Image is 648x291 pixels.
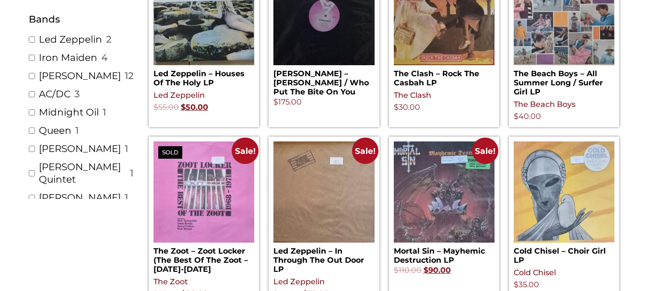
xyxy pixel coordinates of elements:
[352,138,378,164] span: Sale!
[153,141,254,274] a: Sale! SoldThe Zoot – Zoot Locker (The Best Of The Zoot – [DATE]-[DATE]
[153,65,254,87] h2: Led Zeppelin – Houses Of The Holy LP
[130,167,133,179] span: 1
[514,100,576,109] a: The Beach Boys
[394,141,495,276] a: Sale! Mortal Sin – Mayhemic Destruction LP
[153,141,254,242] img: The Zoot – Zoot Locker (The Best Of The Zoot - 1968-1971
[273,65,374,97] h2: [PERSON_NAME] – [PERSON_NAME] / Who Put The Bite On You
[273,277,325,286] a: Led Zeppelin
[75,124,79,137] span: 1
[153,103,179,112] bdi: 55.00
[29,12,139,26] div: Bands
[514,268,556,277] a: Cold Chisel
[39,191,121,204] a: [PERSON_NAME]
[424,266,428,275] span: $
[394,103,399,112] span: $
[514,280,518,289] span: $
[394,266,422,275] bdi: 110.00
[39,33,102,46] a: Led Zeppelin
[514,141,614,265] a: Cold Chisel – Choir Girl LP
[394,65,495,87] h2: The Clash – Rock The Casbah LP
[394,266,399,275] span: $
[39,142,121,155] a: [PERSON_NAME]
[514,141,614,242] img: Cold Chisel – Choir Girl LP
[125,142,128,155] span: 1
[232,138,258,164] span: Sale!
[125,191,128,204] span: 1
[394,141,495,242] img: Mortal Sin – Mayhemic Destruction LP
[424,266,451,275] bdi: 90.00
[153,277,188,286] a: The Zoot
[103,106,106,118] span: 1
[158,146,182,159] span: Sold
[106,33,111,46] span: 2
[39,124,71,137] a: Queen
[514,112,541,121] bdi: 40.00
[181,103,208,112] bdi: 50.00
[514,65,614,97] h2: The Beach Boys – All Summer Long / Surfer Girl LP
[394,243,495,265] h2: Mortal Sin – Mayhemic Destruction LP
[39,51,97,64] a: Iron Maiden
[153,243,254,274] h2: The Zoot – Zoot Locker (The Best Of The Zoot – [DATE]-[DATE]
[39,70,121,82] a: [PERSON_NAME]
[394,103,420,112] bdi: 30.00
[181,103,186,112] span: $
[74,88,80,100] span: 3
[101,51,107,64] span: 4
[394,91,431,100] a: The Clash
[514,112,518,121] span: $
[273,97,278,106] span: $
[39,88,71,100] a: AC/DC
[273,97,302,106] bdi: 175.00
[273,243,374,274] h2: Led Zeppelin – In Through The Out Door LP
[514,243,614,265] h2: Cold Chisel – Choir Girl LP
[39,106,99,118] a: Midnight Oil
[39,161,126,186] a: [PERSON_NAME] Quintet
[273,141,374,242] img: Led Zeppelin – In Through The Out Door LP
[514,280,539,289] bdi: 35.00
[153,103,158,112] span: $
[273,141,374,274] a: Sale! Led Zeppelin – In Through The Out Door LP
[125,70,133,82] span: 12
[472,138,498,164] span: Sale!
[153,91,205,100] a: Led Zeppelin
